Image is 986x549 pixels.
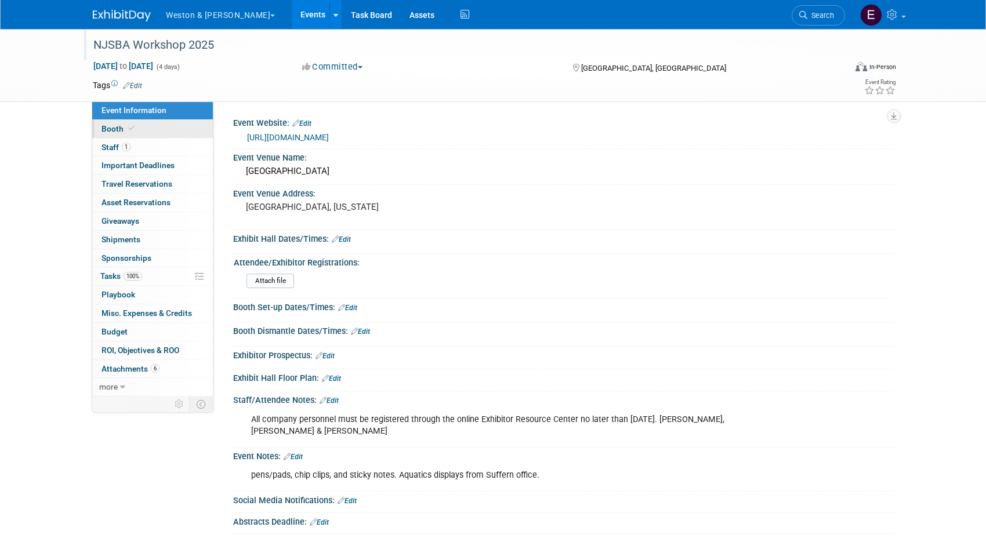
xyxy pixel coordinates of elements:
span: [GEOGRAPHIC_DATA], [GEOGRAPHIC_DATA] [581,64,726,72]
img: Erin Lucy [860,4,882,26]
div: Exhibit Hall Dates/Times: [233,230,893,245]
a: Attachments6 [92,360,213,378]
td: Toggle Event Tabs [190,397,213,412]
span: 100% [124,272,142,281]
a: Sponsorships [92,249,213,267]
div: Exhibit Hall Floor Plan: [233,369,893,384]
div: Booth Set-up Dates/Times: [233,299,893,314]
a: Search [792,5,845,26]
td: Tags [93,79,142,91]
span: more [99,382,118,391]
a: [URL][DOMAIN_NAME] [247,133,329,142]
span: [DATE] [DATE] [93,61,154,71]
a: Tasks100% [92,267,213,285]
div: pens/pads, chip clips, and sticky notes. Aquatics displays from Suffern office. [243,464,766,487]
a: Event Information [92,101,213,119]
div: Event Venue Address: [233,185,893,199]
span: Misc. Expenses & Credits [101,308,192,318]
a: Edit [351,328,370,336]
a: Budget [92,323,213,341]
a: Misc. Expenses & Credits [92,304,213,322]
span: 6 [151,364,159,373]
a: Edit [123,82,142,90]
span: to [118,61,129,71]
span: Event Information [101,106,166,115]
span: Search [807,11,834,20]
span: Important Deadlines [101,161,175,170]
div: Event Notes: [233,448,893,463]
span: (4 days) [155,63,180,71]
span: Sponsorships [101,253,151,263]
div: Event Venue Name: [233,149,893,163]
div: NJSBA Workshop 2025 [89,35,828,56]
span: Staff [101,143,130,152]
a: Shipments [92,231,213,249]
div: In-Person [869,63,896,71]
a: Booth [92,120,213,138]
span: Budget [101,327,128,336]
a: Playbook [92,286,213,304]
a: Edit [284,453,303,461]
a: Staff1 [92,139,213,157]
img: Format-Inperson.png [855,62,867,71]
button: Committed [298,61,367,73]
span: Giveaways [101,216,139,226]
span: ROI, Objectives & ROO [101,346,179,355]
div: All company personnel must be registered through the online Exhibitor Resource Center no later th... [243,408,766,443]
a: Edit [310,518,329,526]
span: Tasks [100,271,142,281]
span: 1 [122,143,130,151]
img: ExhibitDay [93,10,151,21]
a: Giveaways [92,212,213,230]
i: Booth reservation complete [129,125,135,132]
span: Travel Reservations [101,179,172,188]
div: Booth Dismantle Dates/Times: [233,322,893,337]
span: Asset Reservations [101,198,171,207]
div: Attendee/Exhibitor Registrations: [234,254,888,268]
div: Exhibitor Prospectus: [233,347,893,362]
a: Important Deadlines [92,157,213,174]
div: Social Media Notifications: [233,492,893,507]
a: Edit [316,352,335,360]
a: Edit [320,397,339,405]
div: Event Rating [864,79,896,85]
div: Event Website: [233,114,893,129]
pre: [GEOGRAPHIC_DATA], [US_STATE] [246,202,495,212]
div: Abstracts Deadline: [233,513,893,528]
a: Edit [338,304,357,312]
div: Event Format [777,60,896,78]
span: Attachments [101,364,159,373]
a: Edit [338,497,357,505]
a: Travel Reservations [92,175,213,193]
td: Personalize Event Tab Strip [169,397,190,412]
span: Shipments [101,235,140,244]
a: Edit [322,375,341,383]
span: Playbook [101,290,135,299]
div: Staff/Attendee Notes: [233,391,893,406]
a: ROI, Objectives & ROO [92,341,213,359]
a: Edit [292,119,311,128]
div: [GEOGRAPHIC_DATA] [242,162,884,180]
a: Asset Reservations [92,194,213,212]
span: Booth [101,124,137,133]
a: Edit [332,235,351,243]
a: more [92,378,213,396]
